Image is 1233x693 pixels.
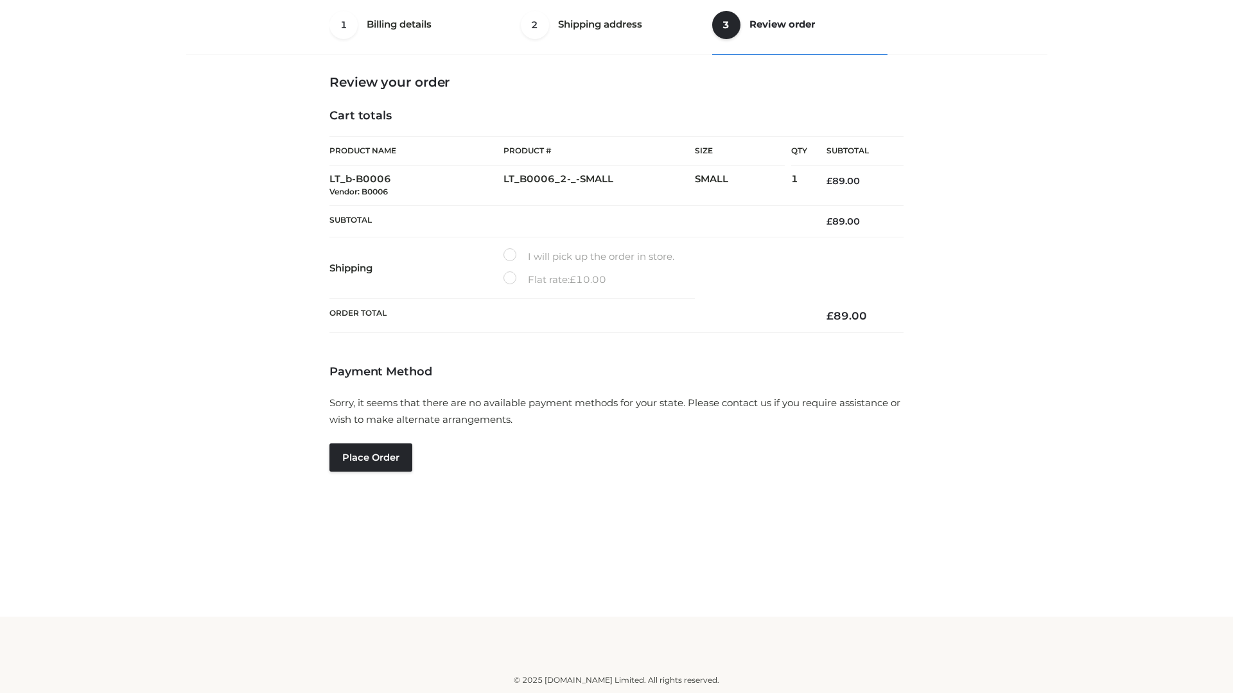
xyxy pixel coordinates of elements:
span: £ [826,216,832,227]
td: 1 [791,166,807,206]
span: £ [826,175,832,187]
span: Sorry, it seems that there are no available payment methods for your state. Please contact us if ... [329,397,900,425]
td: LT_B0006_2-_-SMALL [503,166,695,206]
div: © 2025 [DOMAIN_NAME] Limited. All rights reserved. [191,674,1042,687]
th: Order Total [329,299,807,333]
h4: Payment Method [329,365,904,379]
bdi: 89.00 [826,216,860,227]
h3: Review your order [329,74,904,90]
button: Place order [329,443,412,472]
th: Qty [791,136,807,166]
small: Vendor: B0006 [329,187,388,196]
bdi: 10.00 [570,273,606,286]
bdi: 89.00 [826,309,867,322]
td: SMALL [695,166,791,206]
bdi: 89.00 [826,175,860,187]
th: Subtotal [807,137,904,166]
span: £ [570,273,576,286]
h4: Cart totals [329,109,904,123]
th: Product Name [329,136,503,166]
span: £ [826,309,834,322]
label: Flat rate: [503,271,606,288]
th: Size [695,137,785,166]
th: Shipping [329,237,503,299]
th: Subtotal [329,205,807,237]
label: I will pick up the order in store. [503,248,674,265]
th: Product # [503,136,695,166]
td: LT_b-B0006 [329,166,503,206]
